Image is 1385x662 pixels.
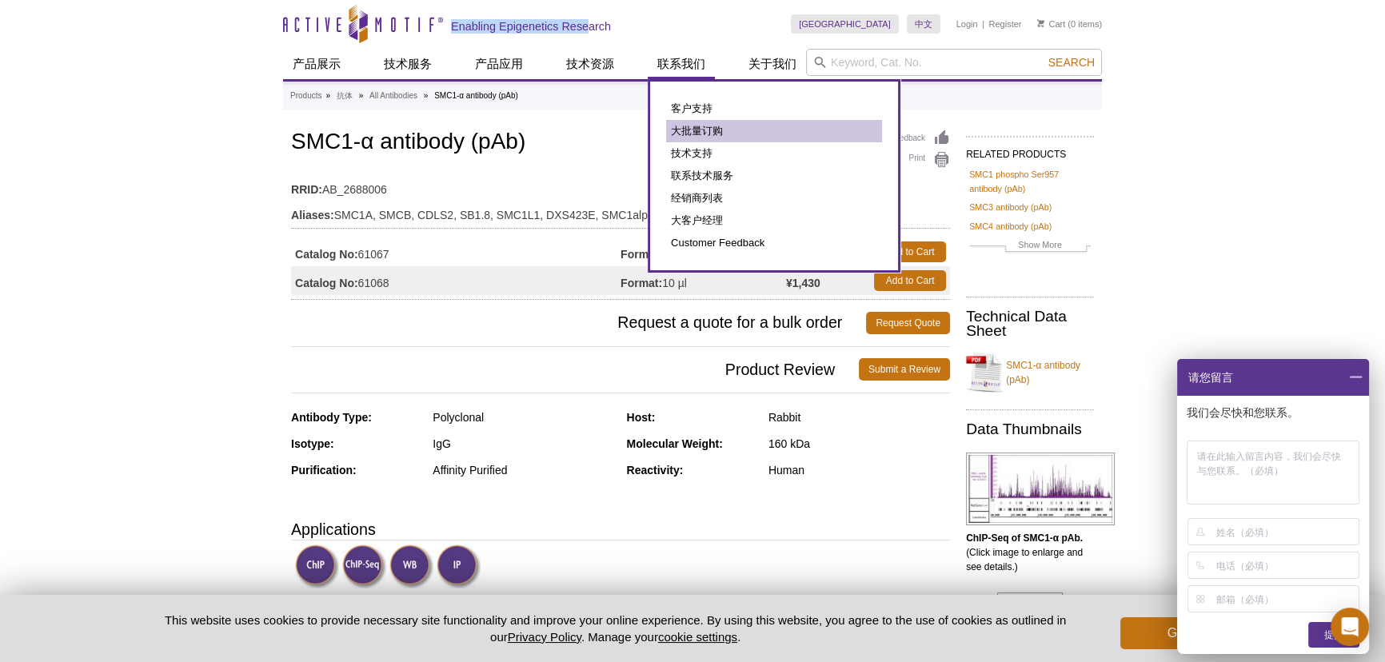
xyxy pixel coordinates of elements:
[907,14,940,34] a: 中文
[768,410,950,425] div: Rabbit
[621,276,662,290] strong: Format:
[1037,14,1102,34] li: (0 items)
[433,437,614,451] div: IgG
[806,49,1102,76] input: Keyword, Cat. No.
[359,91,364,100] li: »
[666,187,882,209] a: 经销商列表
[969,200,1052,214] a: SMC3 antibody (pAb)
[890,130,950,147] a: Feedback
[295,276,358,290] strong: Catalog No:
[1308,622,1359,648] div: 提交
[369,89,417,103] a: All Antibodies
[966,349,1094,397] a: SMC1-α antibody (pAb)
[1037,19,1044,27] img: Your Cart
[508,630,581,644] a: Privacy Policy
[666,209,882,232] a: 大客户经理
[434,91,518,100] li: SMC1-α antibody (pAb)
[291,464,357,477] strong: Purification:
[1216,519,1356,544] input: 姓名（必填）
[1037,18,1065,30] a: Cart
[874,270,946,291] a: Add to Cart
[291,312,866,334] span: Request a quote for a bulk order
[768,463,950,477] div: Human
[966,453,1115,525] img: SMC1-α antibody (pAb) tested by ChIP-Seq.
[621,247,662,261] strong: Format:
[969,167,1091,196] a: SMC1 phospho Ser957 antibody (pAb)
[666,165,882,187] a: 联系技术服务
[291,173,950,198] td: AB_2688006
[291,130,950,157] h1: SMC1-α antibody (pAb)
[627,411,656,424] strong: Host:
[982,14,984,34] li: |
[291,358,859,381] span: Product Review
[666,142,882,165] a: 技术支持
[988,18,1021,30] a: Register
[137,612,1094,645] p: This website uses cookies to provide necessary site functionality and improve your online experie...
[786,276,820,290] strong: ¥1,430
[291,182,322,197] strong: RRID:
[1187,359,1233,396] span: 请您留言
[969,219,1052,233] a: SMC4 antibody (pAb)
[291,411,372,424] strong: Antibody Type:
[1048,56,1095,69] span: Search
[966,532,1083,544] b: ChIP-Seq of SMC1-α pAb.
[283,49,350,79] a: 产品展示
[290,89,321,103] a: Products
[342,544,386,588] img: ChIP-Seq Validated
[557,49,624,79] a: 技术资源
[966,309,1094,338] h2: Technical Data Sheet
[890,151,950,169] a: Print
[465,49,533,79] a: 产品应用
[1044,55,1100,70] button: Search
[966,422,1094,437] h2: Data Thumbnails
[666,120,882,142] a: 大批量订购
[291,198,950,224] td: SMC1A, SMCB, CDLS2, SB1.8, SMC1L1, DXS423E, SMC1alpha
[437,544,481,588] img: Immunoprecipitation Validated
[866,312,950,334] a: Request Quote
[374,49,441,79] a: 技术服务
[291,208,334,222] strong: Aliases:
[956,18,978,30] a: Login
[1331,608,1369,646] div: Open Intercom Messenger
[648,49,715,79] a: 联系我们
[621,237,786,266] td: 100 µl
[621,266,786,295] td: 10 µl
[325,91,330,100] li: »
[1120,617,1248,649] button: Got it!
[966,136,1094,165] h2: RELATED PRODUCTS
[966,531,1094,574] p: (Click image to enlarge and see details.)
[291,237,621,266] td: 61067
[859,358,950,381] a: Submit a Review
[433,463,614,477] div: Affinity Purified
[658,630,737,644] button: cookie settings
[451,19,611,34] h2: Enabling Epigenetics Research
[389,544,433,588] img: Western Blot Validated
[627,437,723,450] strong: Molecular Weight:
[337,89,353,103] a: 抗体
[666,98,882,120] a: 客户支持
[291,437,334,450] strong: Isotype:
[627,464,684,477] strong: Reactivity:
[768,437,950,451] div: 160 kDa
[1216,552,1356,578] input: 电话（必填）
[295,247,358,261] strong: Catalog No:
[291,517,950,541] h3: Applications
[433,410,614,425] div: Polyclonal
[791,14,899,34] a: [GEOGRAPHIC_DATA]
[874,241,946,262] a: Add to Cart
[424,91,429,100] li: »
[295,544,339,588] img: ChIP Validated
[739,49,806,79] a: 关于我们
[1216,586,1356,612] input: 邮箱（必填）
[291,266,621,295] td: 61068
[666,232,882,254] a: Customer Feedback
[1187,405,1363,420] p: 我们会尽快和您联系。
[969,237,1091,256] a: Show More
